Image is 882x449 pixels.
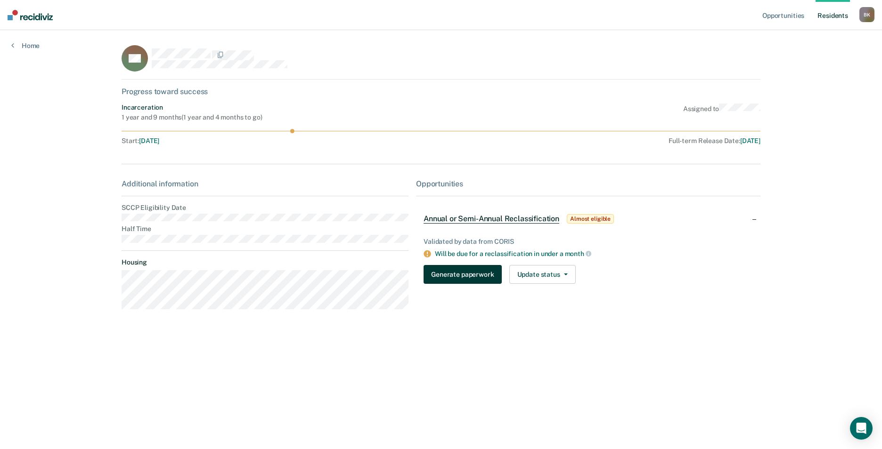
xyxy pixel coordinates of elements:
[859,7,874,22] div: B K
[416,137,760,145] div: Full-term Release Date :
[122,137,412,145] div: Start :
[424,214,559,224] span: Annual or Semi-Annual Reclassification
[122,204,408,212] dt: SCCP Eligibility Date
[683,104,760,121] div: Assigned to
[122,113,262,121] div: 1 year and 9 months ( 1 year and 4 months to go )
[740,137,760,144] span: [DATE]
[122,225,408,233] dt: Half Time
[8,10,53,20] img: Recidiviz
[122,87,760,96] div: Progress toward success
[567,214,614,224] span: Almost eligible
[11,41,40,50] a: Home
[424,238,753,246] div: Validated by data from CORIS
[859,7,874,22] button: BK
[435,249,753,258] div: Will be due for a reclassification in under a month
[509,265,576,284] button: Update status
[122,104,262,112] div: Incarceration
[416,179,760,188] div: Opportunities
[139,137,159,144] span: [DATE]
[850,417,873,440] div: Open Intercom Messenger
[424,265,505,284] a: Navigate to form link
[122,179,408,188] div: Additional information
[424,265,501,284] button: Generate paperwork
[122,258,408,266] dt: Housing
[416,204,760,234] div: Annual or Semi-Annual ReclassificationAlmost eligible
